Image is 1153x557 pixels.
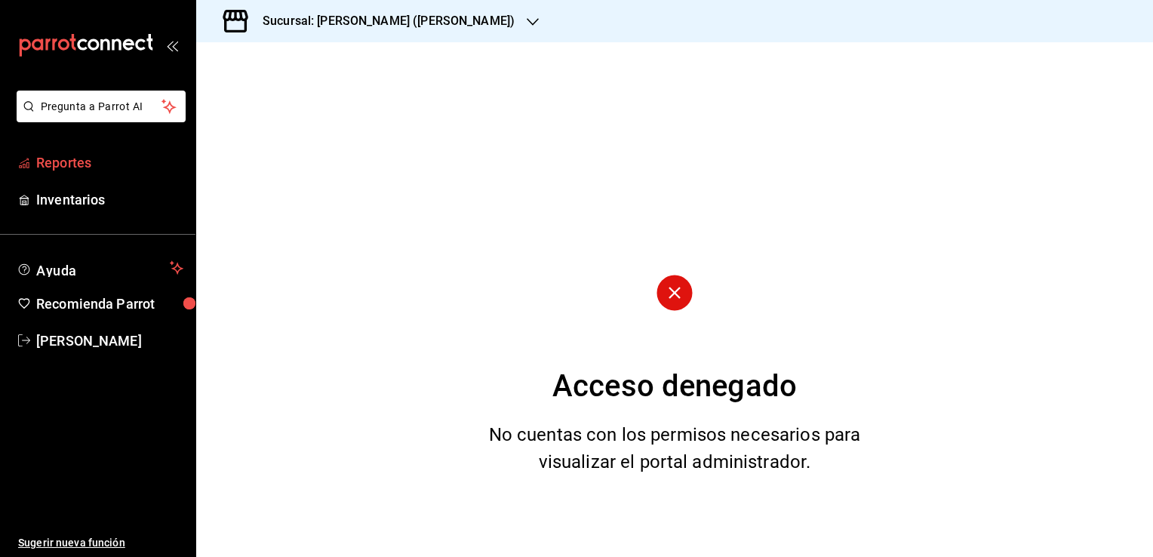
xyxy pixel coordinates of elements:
button: open_drawer_menu [166,39,178,51]
button: Pregunta a Parrot AI [17,91,186,122]
span: Sugerir nueva función [18,535,183,551]
span: Pregunta a Parrot AI [41,99,162,115]
a: Pregunta a Parrot AI [11,109,186,125]
h3: Sucursal: [PERSON_NAME] ([PERSON_NAME]) [251,12,515,30]
div: No cuentas con los permisos necesarios para visualizar el portal administrador. [470,421,880,475]
span: Reportes [36,152,183,173]
span: Ayuda [36,259,164,277]
span: Inventarios [36,189,183,210]
span: [PERSON_NAME] [36,331,183,351]
span: Recomienda Parrot [36,294,183,314]
div: Acceso denegado [552,364,797,409]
